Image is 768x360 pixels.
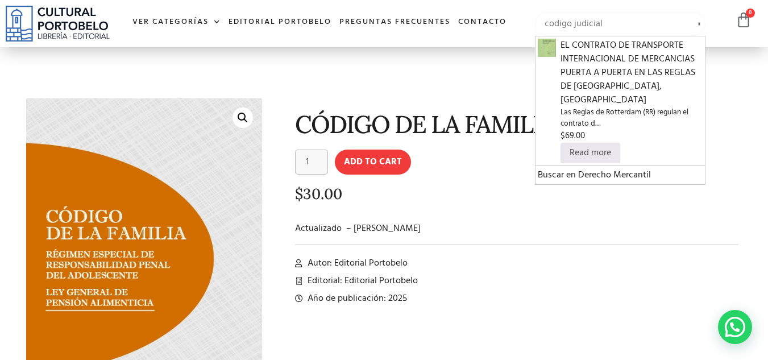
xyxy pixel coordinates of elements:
[335,10,454,35] a: Preguntas frecuentes
[454,10,510,35] a: Contacto
[233,107,253,128] a: 🔍
[561,143,620,163] a: Read more about “EL CONTRATO DE TRANSPORTE INTERNACIONAL DE MERCANCIAS PUERTA A PUERTA EN LAS REG...
[295,184,303,203] span: $
[718,310,752,344] div: WhatsApp contact
[225,10,335,35] a: Editorial Portobelo
[305,274,418,288] span: Editorial: Editorial Portobelo
[561,39,703,143] a: EL CONTRATO DE TRANSPORTE INTERNACIONAL DE MERCANCIAS PUERTA A PUERTA EN LAS REGLAS DE [GEOGRAPHI...
[295,222,739,235] p: Actualizado – [PERSON_NAME]
[561,39,703,107] span: EL CONTRATO DE TRANSPORTE INTERNACIONAL DE MERCANCIAS PUERTA A PUERTA EN LAS REGLAS DE [GEOGRAPHI...
[538,39,556,57] img: el_contrato_de_transporte-2.jpg
[538,40,556,55] a: EL CONTRATO DE TRANSPORTE INTERNACIONAL DE MERCANCIAS PUERTA A PUERTA EN LAS REGLAS DE ROTTERDAM, CO
[295,150,328,175] input: Product quantity
[746,9,755,18] span: 0
[305,292,407,305] span: Año de publicación: 2025
[736,12,752,28] a: 0
[335,150,411,175] button: Add to cart
[305,256,408,270] span: Autor: Editorial Portobelo
[538,168,703,182] a: Buscar en Derecho Mercantil
[561,129,565,143] span: $
[295,184,342,203] bdi: 30.00
[535,12,706,36] input: Búsqueda
[295,111,739,138] h1: CÓDIGO DE LA FAMILIA
[561,129,585,143] bdi: 69.00
[128,10,225,35] a: Ver Categorías
[561,107,703,130] span: Las Reglas de Rotterdam (RR) regulan el contrato d…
